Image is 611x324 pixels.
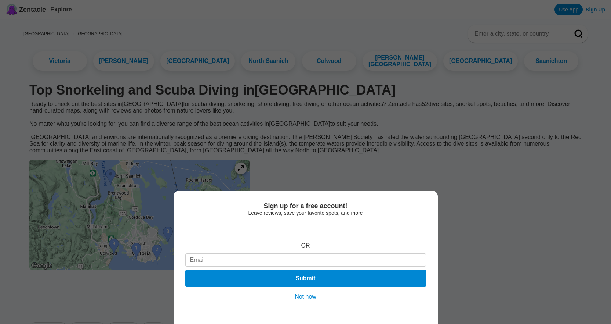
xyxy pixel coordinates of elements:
[292,293,319,300] button: Not now
[301,242,310,249] div: OR
[185,202,426,210] div: Sign up for a free account!
[185,253,426,267] input: Email
[185,210,426,216] div: Leave reviews, save your favorite spots, and more
[185,270,426,287] button: Submit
